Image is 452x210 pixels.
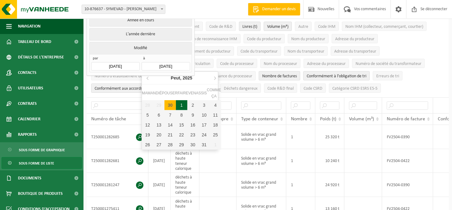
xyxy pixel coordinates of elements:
[320,117,336,122] font: Poids (t)
[162,49,231,54] font: Numéro d'établissement du producteur
[18,101,37,106] font: Contrats
[91,84,146,93] button: Conformément aux accords : Activer pour trier
[284,46,328,56] button: Nom du transporteurNom du transporteur : Activer pour trier
[95,74,170,79] font: Numéro d'établissement du transformateur
[168,103,173,108] font: 30
[315,22,339,31] button: Code IHMCode IHM : Activer pour trier
[156,142,161,147] font: 27
[244,34,285,43] button: Code du producteurCode producteur : Activer pour trier
[89,14,192,27] button: Année en cours
[213,122,218,127] font: 18
[356,62,421,66] font: Numéro de société du transformateur
[18,24,41,29] font: Navigation
[217,59,257,68] button: Code du processeurCode du processeur : Activer pour trier
[2,157,82,169] a: Sous forme de liste
[18,117,41,122] font: Calendrier
[18,55,64,60] font: Détails de l'entreprise
[160,91,178,95] font: Épouser
[387,135,410,139] font: FV2504-0390
[18,40,51,44] font: Tableau de bord
[190,132,195,137] font: 23
[169,113,172,118] font: 7
[190,122,195,127] font: 16
[179,132,184,137] font: 22
[325,159,339,163] font: 10 240 t
[387,159,410,163] font: FV2504-0422
[267,24,288,29] font: Volume (m³)
[202,142,207,147] font: 31
[91,117,126,122] font: Numéro de tâche
[180,113,183,118] font: 8
[175,151,192,171] font: déchets à haute teneur calorique
[214,103,217,108] font: 4
[203,103,205,108] font: 3
[181,37,237,41] font: Numéro de reconnaissance IHM
[168,122,173,127] font: 14
[18,176,41,181] font: Documents
[143,56,145,60] font: à
[387,117,425,122] font: Numéro de facture
[145,142,150,147] font: 26
[241,49,278,54] font: Code du transporteur
[335,37,374,41] font: Adresse du producteur
[264,22,292,31] button: Volume (m³)Volume (m³) : Activer pour trier
[147,113,149,118] font: 5
[291,117,307,122] font: Nombre
[196,91,207,95] font: Assis
[202,132,207,137] font: 24
[334,49,376,54] font: Adresse du transporteur
[262,7,296,11] font: Demander un devis
[142,91,156,95] font: maman
[318,7,334,11] font: Nouvelles
[345,24,423,29] font: Nom IHM (collecteur, commerçant, courtier)
[213,113,218,118] font: 11
[89,28,192,41] button: L'année dernière
[288,34,329,43] button: Nom du producteurNom du fabricant : Activer pour trier
[156,132,161,137] font: 20
[264,84,297,93] button: Code R&D finalCode R&D final : activer pour trier
[237,46,281,56] button: Code du transporteurCode opérateur : Activer pour trier
[239,22,261,31] button: Livres (t)Poids (t) : Activer pour trier
[241,117,278,122] font: Type de conteneur
[145,132,150,137] font: 19
[177,71,256,80] button: Numéro de reconnaissance du processeurNuméro de reconnaissance du processeur : activer pour trier
[325,135,339,139] font: 25 320 t
[175,175,192,195] font: déchets à haute teneur calorique
[179,122,184,127] font: 15
[206,22,236,31] button: Code de R&DCode R&D : Activer pour trier
[91,159,119,163] font: T250001282681
[192,113,194,118] font: 9
[156,103,161,108] font: 29
[126,32,155,36] font: L'année dernière
[303,71,370,80] button: Conformément à l'obligation de tri : Activer pour trier
[300,84,326,93] button: Code CSRDCode CSRD : Activer pour trier
[248,3,300,15] a: Demander un devis
[190,142,195,147] font: 30
[318,24,335,29] font: Code IHM
[342,22,427,31] button: Nom IHM (collecteur, commerçant, courtier)Nom IHM (collecteur, commerçant, courtier) : Activer po...
[298,24,308,29] font: Autre
[183,75,192,80] font: 2025
[82,5,165,14] span: 10-876637 - SYMEVAD - EVIN MALMAISON
[202,122,207,127] font: 17
[91,71,174,80] button: Numéro d'établissement du transformateurNuméro d'établissement du transformateur : Activer pour t...
[260,59,301,68] button: Nom du processeurNom du processeur : Activer pour trier
[19,162,54,165] font: Sous forme de liste
[241,132,276,142] font: Solide en vrac grand volume > 6 m³
[332,34,378,43] button: Adresse du producteurAdresse du producteur : Activer pour trier
[352,59,425,68] button: Numéro de société du transformateurNuméro de société du transformateur : Activer pour trier
[291,135,293,139] font: 1
[420,7,447,11] font: Se déconnecter
[84,7,156,11] font: 10-876637 - SYMEVAD - [PERSON_NAME]
[209,24,232,29] font: Code de R&D
[291,37,325,41] font: Nom du producteur
[156,91,160,95] font: di
[145,122,150,127] font: 12
[331,46,380,56] button: Adresse du transporteurAdresse du transporteur : Activer pour trier
[18,86,43,91] font: Utilisateurs
[295,22,312,31] button: AutreAutre : Activer pour trier
[387,183,410,187] font: FV2504-0390
[262,74,297,79] font: Nombre de factures
[329,84,381,93] button: Catégorie CSRD ESRS E5-5Catégorie CSRD ESRS E5-5 : Activer pour trier
[89,42,192,54] button: Modifié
